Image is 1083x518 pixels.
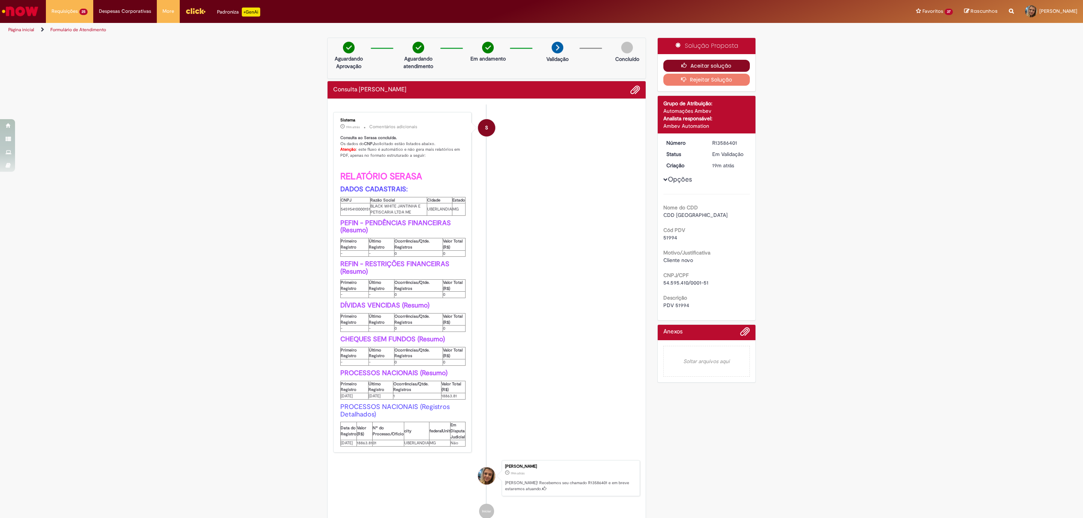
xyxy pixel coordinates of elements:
b: DÍVIDAS VENCIDAS (Resumo) [340,301,429,310]
dt: Número [661,139,707,147]
th: Ocorrências/Qtde. Registros [394,279,443,291]
th: Ocorrências/Qtde. Registros [394,238,443,250]
h2: Consulta Serasa Histórico de tíquete [333,86,407,93]
th: Ocorrências/Qtde. Registros [393,381,441,393]
div: Em Validação [712,150,747,158]
td: 0 [394,250,443,257]
td: 0 [394,292,443,298]
th: Razão Social [370,197,427,203]
p: Em andamento [470,55,506,62]
th: federalUnit [429,422,450,440]
td: 0 [394,326,443,332]
p: [PERSON_NAME]! Recebemos seu chamado R13586401 e em breve estaremos atuando. [505,480,636,492]
p: Validação [546,55,569,63]
b: Descrição [663,294,687,301]
td: 01 [373,440,404,447]
b: REFIN - RESTRIÇÕES FINANCEIRAS (Resumo) [340,260,451,276]
th: Em Disputa Judicial [450,422,465,440]
ul: Trilhas de página [6,23,716,37]
small: Comentários adicionais [369,124,417,130]
span: Rascunhos [971,8,998,15]
p: Aguardando Aprovação [331,55,367,70]
span: More [162,8,174,15]
td: 18863.81 [441,393,466,400]
td: MG [429,440,450,447]
span: Requisições [52,8,78,15]
div: Analista responsável: [663,115,750,122]
td: [DATE] [341,393,369,400]
b: DADOS CADASTRAIS: [340,185,408,194]
span: CDD [GEOGRAPHIC_DATA] [663,212,728,218]
b: Nome do CDD [663,204,698,211]
font: Atenção [340,147,356,152]
td: UBERLANDIA [404,440,429,447]
b: PROCESSOS NACIONAIS (Resumo) [340,369,447,377]
span: 51994 [663,234,677,241]
img: check-circle-green.png [343,42,355,53]
p: Concluído [615,55,639,63]
div: Sistema [340,118,466,123]
td: 0 [443,359,466,366]
span: Despesas Corporativas [99,8,151,15]
td: - [341,250,369,257]
font: PROCESSOS NACIONAIS (Registros Detalhados) [340,403,452,419]
b: RELATÓRIO SERASA [340,171,422,182]
a: Formulário de Atendimento [50,27,106,33]
th: Primeiro Registro [341,313,369,325]
th: Valor Total (R$) [443,238,466,250]
td: 0 [443,250,466,257]
th: Estado [452,197,465,203]
th: Primeiro Registro [341,238,369,250]
td: - [369,359,394,366]
div: 01/10/2025 14:45:02 [712,162,747,169]
td: - [341,292,369,298]
td: [DATE] [368,393,393,400]
th: Primeiro Registro [341,347,369,359]
h2: Anexos [663,329,683,335]
th: Ocorrências/Qtde. Registros [394,347,443,359]
li: Bianca Morais Alves [333,460,640,496]
span: 25 [79,9,88,15]
a: Rascunhos [964,8,998,15]
span: 19m atrás [712,162,734,169]
span: 37 [945,9,953,15]
td: - [341,359,369,366]
img: click_logo_yellow_360x200.png [185,5,206,17]
em: Soltar arquivos aqui [663,346,750,377]
div: Grupo de Atribuição: [663,100,750,107]
b: Cód PDV [663,227,685,233]
b: CHEQUES SEM FUNDOS (Resumo) [340,335,445,344]
span: Cliente novo [663,257,693,264]
th: Último Registro [369,279,394,291]
img: check-circle-green.png [413,42,424,53]
th: city [404,422,429,440]
td: 18863.81 [357,440,373,447]
img: arrow-next.png [552,42,563,53]
span: PDV 51994 [663,302,689,309]
p: +GenAi [242,8,260,17]
dt: Status [661,150,707,158]
div: [PERSON_NAME] [505,464,636,469]
th: Cidade [427,197,452,203]
th: Último Registro [368,381,393,393]
b: PEFIN - PENDÊNCIAS FINANCEIRAS (Resumo) [340,219,453,235]
p: Aguardando atendimento [400,55,437,70]
button: Adicionar anexos [630,85,640,95]
span: Favoritos [922,8,943,15]
a: Página inicial [8,27,34,33]
th: Nº do Processo/Ofício [373,422,404,440]
th: Primeiro Registro [341,381,369,393]
td: 0 [443,292,466,298]
th: Último Registro [369,347,394,359]
div: Bianca Morais Alves [478,467,495,485]
div: Ambev Automation [663,122,750,130]
button: Adicionar anexos [740,327,750,340]
th: Data do Registro [341,422,357,440]
td: - [369,250,394,257]
span: 19m atrás [346,125,360,129]
td: 0 [394,359,443,366]
p: Os dados do solicitado estão listados abaixo. : este fluxo é automático e não gera mais relatório... [340,135,466,447]
td: 54595410000151 [341,203,370,215]
td: [DATE] [341,440,357,447]
td: UBERLANDIA [427,203,452,215]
